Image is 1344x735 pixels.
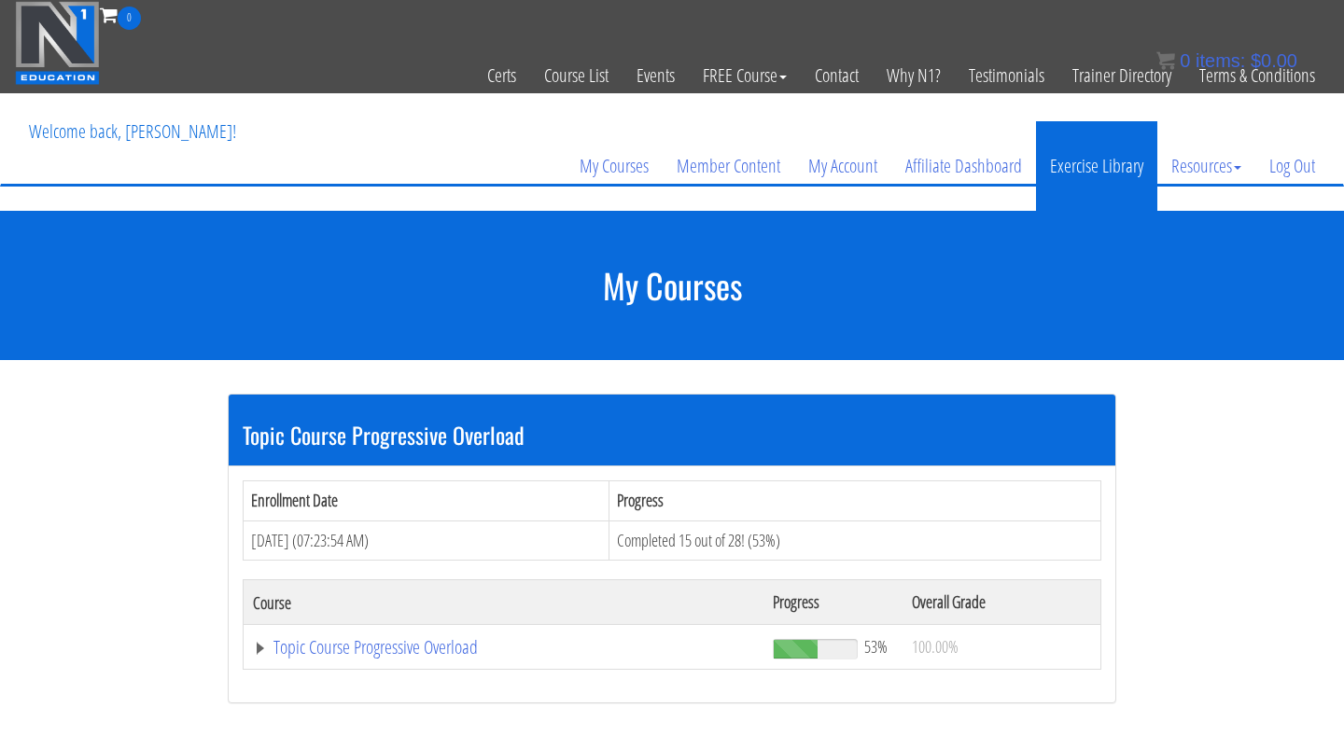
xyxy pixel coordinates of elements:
a: My Courses [566,121,663,211]
a: Terms & Conditions [1185,30,1329,121]
a: Member Content [663,121,794,211]
th: Overall Grade [903,580,1100,625]
a: Contact [801,30,873,121]
a: Course List [530,30,623,121]
a: Certs [473,30,530,121]
a: Testimonials [955,30,1058,121]
a: Trainer Directory [1058,30,1185,121]
img: n1-education [15,1,100,85]
img: icon11.png [1156,51,1175,70]
td: Completed 15 out of 28! (53%) [609,520,1101,561]
td: [DATE] (07:23:54 AM) [244,520,609,561]
span: $ [1251,50,1261,71]
a: FREE Course [689,30,801,121]
a: Why N1? [873,30,955,121]
a: My Account [794,121,891,211]
span: 0 [1180,50,1190,71]
a: Affiliate Dashboard [891,121,1036,211]
th: Progress [609,480,1101,520]
a: 0 items: $0.00 [1156,50,1297,71]
h3: Topic Course Progressive Overload [243,423,1101,447]
th: Course [244,580,764,625]
p: Welcome back, [PERSON_NAME]! [15,94,250,169]
th: Enrollment Date [244,480,609,520]
th: Progress [763,580,903,625]
a: Log Out [1255,121,1329,211]
span: items: [1196,50,1245,71]
td: 100.00% [903,625,1100,670]
bdi: 0.00 [1251,50,1297,71]
a: 0 [100,2,141,27]
a: Topic Course Progressive Overload [253,638,754,657]
span: 0 [118,7,141,30]
a: Exercise Library [1036,121,1157,211]
a: Events [623,30,689,121]
a: Resources [1157,121,1255,211]
span: 53% [864,636,888,657]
